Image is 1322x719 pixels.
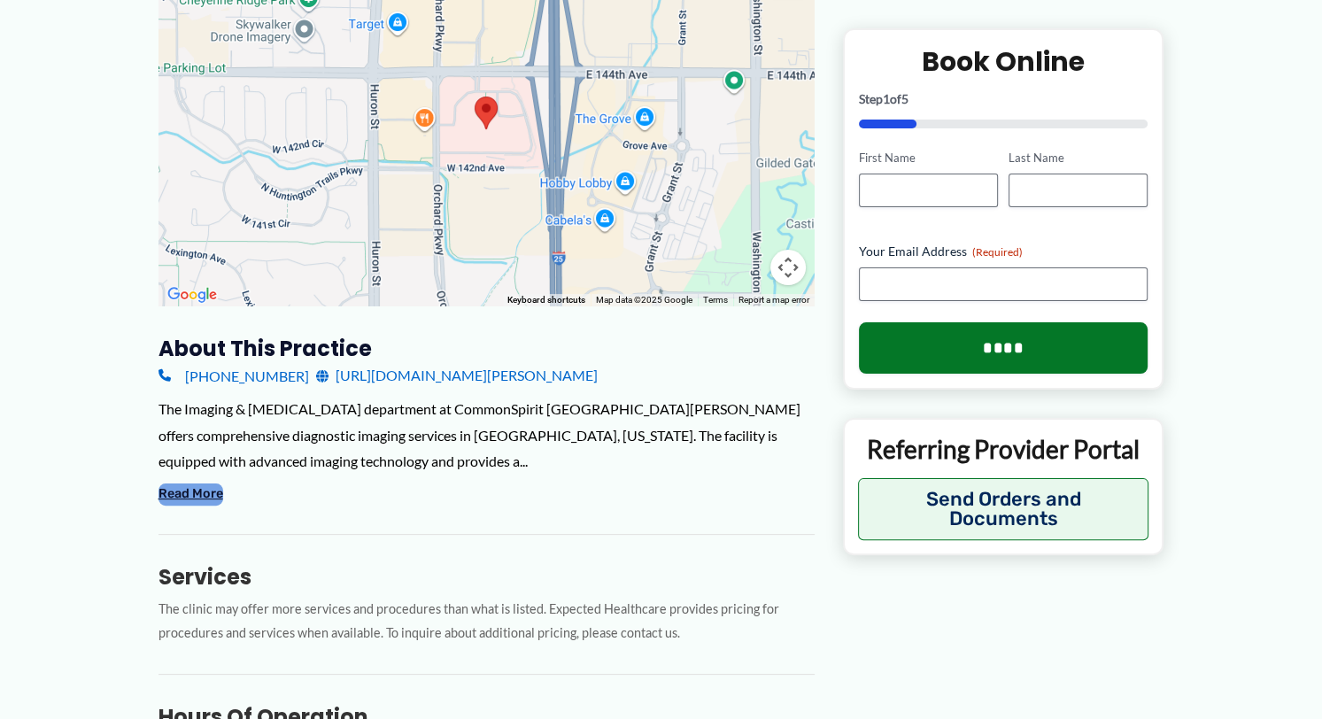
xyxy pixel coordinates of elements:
span: 1 [883,91,890,106]
button: Send Orders and Documents [858,478,1149,540]
label: First Name [859,150,998,166]
p: Referring Provider Portal [858,433,1149,465]
img: Google [163,283,221,306]
a: Terms (opens in new tab) [703,295,728,305]
span: (Required) [972,245,1023,259]
h2: Book Online [859,44,1148,79]
a: [PHONE_NUMBER] [158,362,309,389]
button: Read More [158,483,223,505]
label: Last Name [1009,150,1148,166]
button: Map camera controls [770,250,806,285]
a: Report a map error [738,295,809,305]
p: The clinic may offer more services and procedures than what is listed. Expected Healthcare provid... [158,598,815,646]
h3: About this practice [158,335,815,362]
div: The Imaging & [MEDICAL_DATA] department at CommonSpirit [GEOGRAPHIC_DATA][PERSON_NAME] offers com... [158,396,815,475]
a: Open this area in Google Maps (opens a new window) [163,283,221,306]
span: Map data ©2025 Google [596,295,692,305]
h3: Services [158,563,815,591]
button: Keyboard shortcuts [507,294,585,306]
a: [URL][DOMAIN_NAME][PERSON_NAME] [316,362,598,389]
p: Step of [859,93,1148,105]
label: Your Email Address [859,243,1148,260]
span: 5 [901,91,908,106]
